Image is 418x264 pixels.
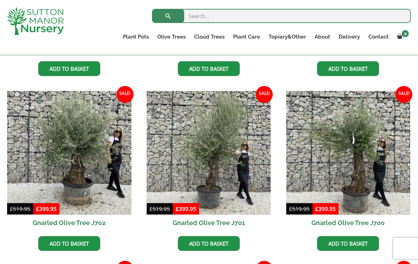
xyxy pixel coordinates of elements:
bdi: 399.95 [315,205,336,212]
bdi: 399.95 [176,205,196,212]
a: Add to basket: “Gnarled Olive Tree J739” [38,61,100,76]
a: Plant Pots [119,32,153,42]
input: Search... [152,9,411,23]
span: 0 [402,30,409,37]
bdi: 519.95 [10,205,30,212]
a: Plant Care [229,32,264,42]
a: Add to basket: “Gnarled Olive Tree J702” [38,236,100,251]
bdi: 519.95 [149,205,170,212]
a: Contact [364,32,393,42]
span: £ [36,205,39,212]
bdi: 399.95 [36,205,57,212]
a: 0 [393,32,411,42]
a: Add to basket: “Gnarled Olive Tree J701” [178,236,240,251]
a: Add to basket: “Gnarled Olive Tree J736” [178,61,240,76]
a: Add to basket: “Gnarled Olive Tree J700” [317,236,379,251]
img: Gnarled Olive Tree J700 [286,91,411,215]
h2: Gnarled Olive Tree J702 [7,215,131,231]
a: Cloud Trees [190,32,229,42]
a: Add to basket: “Gnarled Olive Tree J716” [317,61,379,76]
span: £ [149,205,153,212]
a: Topiary&Other [264,32,310,42]
span: Sale! [256,86,273,103]
span: Sale! [395,86,412,103]
a: Delivery [334,32,364,42]
span: £ [176,205,179,212]
a: Olive Trees [153,32,190,42]
h2: Gnarled Olive Tree J701 [147,215,271,231]
a: About [310,32,334,42]
span: £ [10,205,13,212]
bdi: 519.95 [289,205,310,212]
a: Sale! Gnarled Olive Tree J701 [147,91,271,231]
span: £ [289,205,292,212]
a: Sale! Gnarled Olive Tree J700 [286,91,411,231]
img: Gnarled Olive Tree J702 [7,91,131,215]
h2: Gnarled Olive Tree J700 [286,215,411,231]
img: logo [7,7,64,35]
span: £ [315,205,318,212]
img: Gnarled Olive Tree J701 [147,91,271,215]
span: Sale! [117,86,134,103]
a: Sale! Gnarled Olive Tree J702 [7,91,131,231]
